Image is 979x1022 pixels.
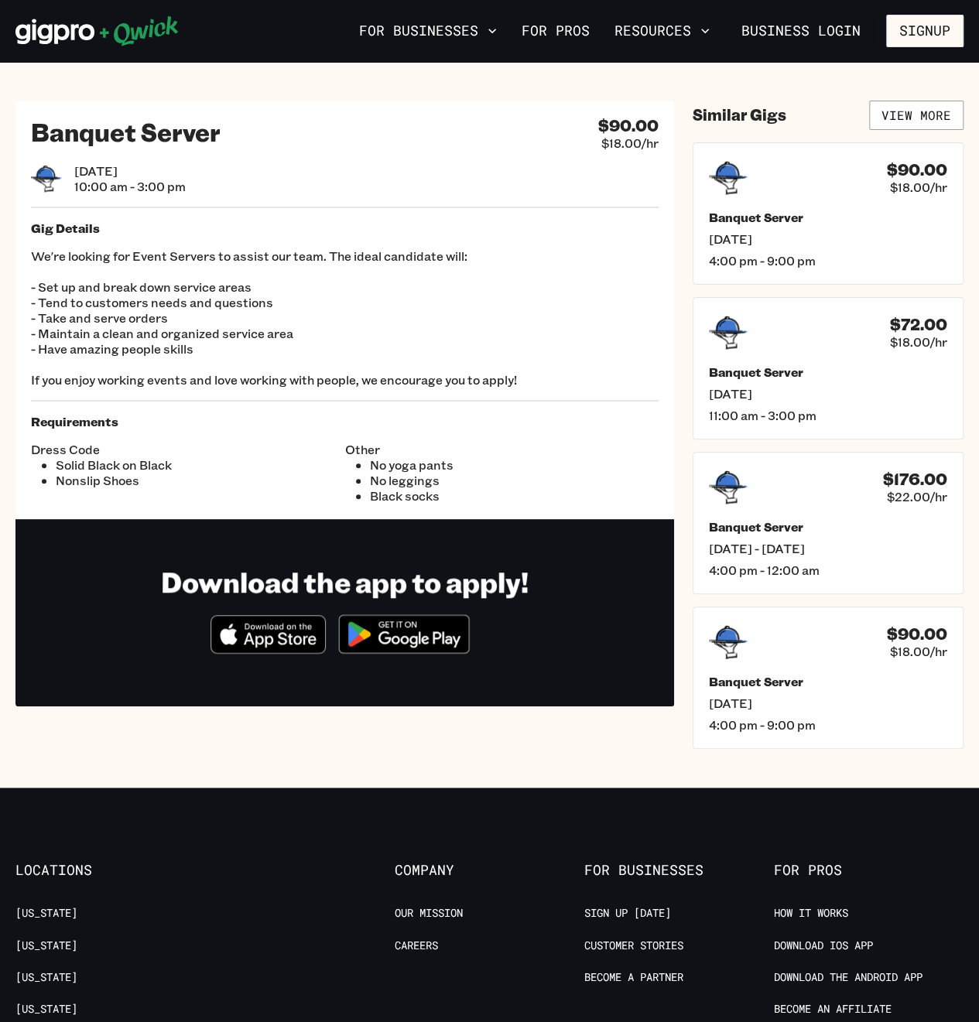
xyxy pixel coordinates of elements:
[31,442,345,457] span: Dress Code
[370,488,659,504] li: Black socks
[31,220,659,236] h5: Gig Details
[31,414,659,429] h5: Requirements
[709,253,947,268] span: 4:00 pm - 9:00 pm
[56,457,345,473] li: Solid Black on Black
[584,938,683,953] a: Customer stories
[869,101,964,130] a: View More
[890,179,947,195] span: $18.00/hr
[584,906,671,921] a: Sign up [DATE]
[709,717,947,733] span: 4:00 pm - 9:00 pm
[709,386,947,402] span: [DATE]
[774,938,873,953] a: Download IOS App
[15,938,77,953] a: [US_STATE]
[31,248,659,388] p: We're looking for Event Servers to assist our team. The ideal candidate will: - Set up and break ...
[211,641,327,657] a: Download on the App Store
[887,160,947,179] h4: $90.00
[370,457,659,473] li: No yoga pants
[774,1002,892,1017] a: Become an Affiliate
[883,470,947,489] h4: $176.00
[774,862,964,879] span: For Pros
[693,607,964,749] a: $90.00$18.00/hrBanquet Server[DATE]4:00 pm - 9:00 pm
[15,906,77,921] a: [US_STATE]
[693,105,786,125] h4: Similar Gigs
[395,938,438,953] a: Careers
[161,564,529,599] h1: Download the app to apply!
[709,364,947,380] h5: Banquet Server
[56,473,345,488] li: Nonslip Shoes
[887,489,947,504] span: $22.00/hr
[709,408,947,423] span: 11:00 am - 3:00 pm
[74,179,186,194] span: 10:00 am - 3:00 pm
[709,541,947,556] span: [DATE] - [DATE]
[345,442,659,457] span: Other
[584,862,774,879] span: For Businesses
[709,696,947,711] span: [DATE]
[370,473,659,488] li: No leggings
[890,315,947,334] h4: $72.00
[395,906,463,921] a: Our Mission
[584,970,683,985] a: Become a Partner
[329,605,479,663] img: Get it on Google Play
[15,970,77,985] a: [US_STATE]
[774,970,923,985] a: Download the Android App
[353,18,503,44] button: For Businesses
[601,135,659,151] span: $18.00/hr
[395,862,584,879] span: Company
[31,116,221,147] h2: Banquet Server
[709,210,947,225] h5: Banquet Server
[890,644,947,659] span: $18.00/hr
[886,15,964,47] button: Signup
[890,334,947,350] span: $18.00/hr
[515,18,596,44] a: For Pros
[693,452,964,594] a: $176.00$22.00/hrBanquet Server[DATE] - [DATE]4:00 pm - 12:00 am
[598,116,659,135] h4: $90.00
[887,624,947,644] h4: $90.00
[15,1002,77,1017] a: [US_STATE]
[728,15,874,47] a: Business Login
[15,862,205,879] span: Locations
[709,231,947,247] span: [DATE]
[693,297,964,439] a: $72.00$18.00/hrBanquet Server[DATE]11:00 am - 3:00 pm
[709,519,947,535] h5: Banquet Server
[709,562,947,578] span: 4:00 pm - 12:00 am
[74,163,186,179] span: [DATE]
[774,906,848,921] a: How it Works
[693,142,964,285] a: $90.00$18.00/hrBanquet Server[DATE]4:00 pm - 9:00 pm
[608,18,716,44] button: Resources
[709,674,947,689] h5: Banquet Server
